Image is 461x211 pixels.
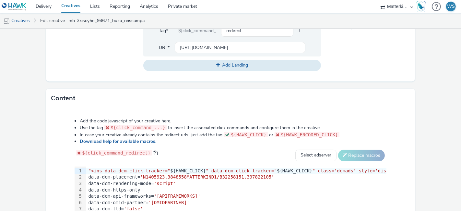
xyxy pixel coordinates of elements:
[148,200,189,205] span: '[OMIDPARTNER]'
[88,168,170,173] span: "<ins data-dcm-click-tracker="
[222,62,248,68] span: Add Landing
[231,132,266,137] span: ${HAWK_CLICK}
[75,200,83,206] div: 6
[80,131,386,138] li: In case your creative already contains the redirect urls, just add the tag or
[175,42,305,53] input: url...
[154,181,176,186] span: 'script'
[293,25,305,37] span: }
[51,93,75,103] h3: Content
[37,13,152,29] a: Edit creative : mb-3xiscy5o_94671_buza_reiscampagne 2024_matterkind_display - iab _dis_300x250_re...
[206,168,277,173] span: " data-dcm-click-tracker="
[75,193,83,200] div: 5
[173,25,221,37] div: ${click_command_
[281,132,338,137] span: ${HAWK_ENCODED_CLICK}
[2,3,27,11] img: undefined Logo
[154,193,200,199] span: '[APIFRAMEWORKS]'
[153,151,158,155] span: copy to clipboard
[111,125,165,130] span: ${click_command_...}
[75,187,83,193] div: 4
[416,1,429,12] a: Hawk Academy
[75,168,83,174] div: 1
[3,18,10,24] img: mobile
[447,2,455,11] div: WS
[80,138,159,144] a: Download help for available macros.
[140,174,274,180] span: 'N1405923.3848558MATTERKIND1/B32258151.397822105'
[416,1,426,12] img: Hawk Academy
[82,150,150,155] span: ${click_command_redirect}
[80,118,386,124] li: Add the code javascript of your creative here.
[143,60,321,71] button: Add Landing
[338,150,385,161] button: Replace macros
[80,124,386,131] li: Use the tag to insert the associated click commands and configure them in the creative.
[75,180,83,187] div: 3
[75,174,83,180] div: 2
